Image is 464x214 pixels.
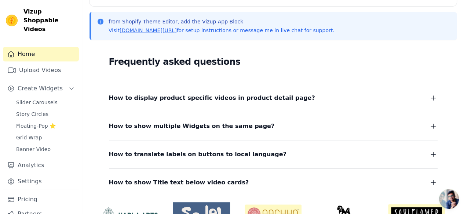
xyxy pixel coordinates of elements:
span: Story Circles [16,110,48,118]
p: from Shopify Theme Editor, add the Vizup App Block [109,18,334,25]
span: Slider Carousels [16,99,58,106]
a: Grid Wrap [12,132,79,143]
a: Pricing [3,192,79,207]
span: Floating-Pop ⭐ [16,122,56,129]
button: How to show Title text below video cards? [109,177,438,188]
h2: Frequently asked questions [109,55,438,69]
span: Create Widgets [18,84,63,93]
span: Banner Video [16,146,51,153]
img: Vizup [6,15,18,26]
button: How to display product specific videos in product detail page? [109,93,438,103]
a: Story Circles [12,109,79,119]
button: How to show multiple Widgets on the same page? [109,121,438,131]
span: How to show multiple Widgets on the same page? [109,121,275,131]
span: Grid Wrap [16,134,42,141]
span: How to show Title text below video cards? [109,177,249,188]
a: Floating-Pop ⭐ [12,121,79,131]
button: Create Widgets [3,81,79,96]
span: Vizup Shoppable Videos [23,7,76,34]
span: How to translate labels on buttons to local language? [109,149,286,159]
button: How to translate labels on buttons to local language? [109,149,438,159]
a: [DOMAIN_NAME][URL] [120,27,177,33]
a: Upload Videos [3,63,79,78]
a: Settings [3,174,79,189]
a: Home [3,47,79,61]
p: Visit for setup instructions or message me in live chat for support. [109,27,334,34]
div: Open chat [439,189,459,209]
a: Banner Video [12,144,79,154]
a: Analytics [3,158,79,173]
span: How to display product specific videos in product detail page? [109,93,315,103]
a: Slider Carousels [12,97,79,108]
